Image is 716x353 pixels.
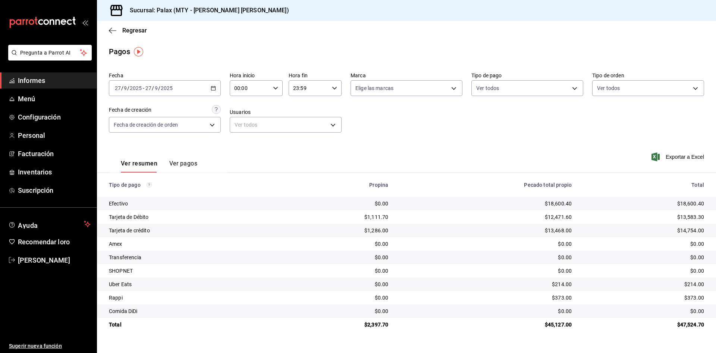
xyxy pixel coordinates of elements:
font: Pagos [109,47,130,56]
font: Hora inicio [230,72,255,78]
font: $0.00 [690,308,704,314]
img: Marcador de información sobre herramientas [134,47,143,56]
a: Pregunta a Parrot AI [5,54,92,62]
font: / [158,85,160,91]
font: Sucursal: Palax (MTY - [PERSON_NAME] [PERSON_NAME]) [130,7,289,14]
font: $0.00 [558,308,572,314]
font: Ver todos [235,122,257,128]
font: $18,600.40 [545,201,572,207]
font: Tarjeta de crédito [109,227,150,233]
font: $47,524.70 [677,322,704,328]
input: ---- [160,85,173,91]
font: Exportar a Excel [666,154,704,160]
font: $12,471.60 [545,214,572,220]
input: -- [114,85,121,91]
font: Fecha de creación de orden [114,122,178,128]
font: / [127,85,129,91]
font: Pregunta a Parrot AI [20,50,71,56]
button: abrir_cajón_menú [82,19,88,25]
font: $0.00 [375,295,389,301]
font: $13,468.00 [545,227,572,233]
font: Regresar [122,27,147,34]
font: Total [109,322,122,328]
font: Amex [109,241,122,247]
font: Comida DiDi [109,308,138,314]
font: Facturación [18,150,54,158]
font: $214.00 [684,281,704,287]
font: Suscripción [18,186,53,194]
font: SHOPNET [109,268,133,274]
font: Elige las marcas [355,85,393,91]
font: Personal [18,131,45,139]
font: Informes [18,77,45,84]
font: Ver resumen [121,160,157,167]
button: Exportar a Excel [653,152,704,161]
font: $45,127.00 [545,322,572,328]
font: $13,583.30 [677,214,704,220]
font: $1,111.70 [364,214,388,220]
font: Total [691,182,704,188]
font: $0.00 [375,201,389,207]
font: / [121,85,123,91]
font: $0.00 [690,268,704,274]
font: Propina [369,182,388,188]
font: Transferencia [109,254,141,260]
font: Marca [351,72,366,78]
font: Tipo de pago [109,182,141,188]
font: - [143,85,144,91]
font: Sugerir nueva función [9,343,62,349]
font: Inventarios [18,168,52,176]
font: $2,397.70 [364,322,388,328]
input: -- [154,85,158,91]
font: Efectivo [109,201,128,207]
font: Ver pagos [169,160,197,167]
svg: Los pagos realizados con Pay y otras terminales son montos brutos. [147,182,152,188]
font: $373.00 [684,295,704,301]
font: $214.00 [552,281,572,287]
font: $0.00 [375,281,389,287]
font: $1,286.00 [364,227,388,233]
input: -- [123,85,127,91]
font: Ayuda [18,222,38,229]
font: Tipo de pago [471,72,502,78]
font: $0.00 [375,268,389,274]
font: Menú [18,95,35,103]
font: Usuarios [230,109,251,115]
font: $0.00 [375,241,389,247]
input: ---- [129,85,142,91]
font: Tarjeta de Débito [109,214,149,220]
font: $0.00 [375,308,389,314]
font: / [152,85,154,91]
font: Uber Eats [109,281,132,287]
font: Hora fin [289,72,308,78]
font: Fecha de creación [109,107,151,113]
font: Configuración [18,113,61,121]
font: $0.00 [558,254,572,260]
font: $0.00 [558,241,572,247]
font: [PERSON_NAME] [18,256,70,264]
font: $373.00 [552,295,572,301]
div: pestañas de navegación [121,160,197,173]
font: Ver todos [476,85,499,91]
font: Tipo de orden [592,72,624,78]
font: $0.00 [375,254,389,260]
font: Rappi [109,295,123,301]
font: $0.00 [558,268,572,274]
font: Pecado total propio [524,182,572,188]
font: $0.00 [690,254,704,260]
font: $0.00 [690,241,704,247]
font: Recomendar loro [18,238,70,246]
button: Regresar [109,27,147,34]
font: Fecha [109,72,123,78]
input: -- [145,85,152,91]
font: Ver todos [597,85,620,91]
font: $14,754.00 [677,227,704,233]
button: Pregunta a Parrot AI [8,45,92,61]
font: $18,600.40 [677,201,704,207]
